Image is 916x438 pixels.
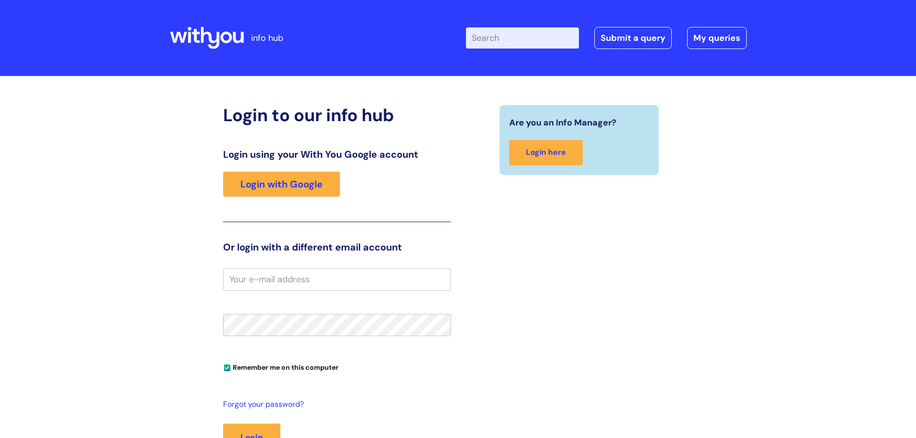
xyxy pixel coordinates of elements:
a: Login with Google [223,172,340,197]
div: You can uncheck this option if you're logging in from a shared device [223,359,451,375]
input: Remember me on this computer [224,365,230,371]
label: Remember me on this computer [223,361,339,372]
h3: Login using your With You Google account [223,149,451,160]
span: Are you an Info Manager? [509,115,616,130]
h2: Login to our info hub [223,105,451,125]
p: info hub [251,30,283,46]
input: Your e-mail address [223,268,451,290]
a: Login here [509,140,583,165]
a: My queries [687,27,747,49]
a: Submit a query [594,27,672,49]
a: Forgot your password? [223,398,446,412]
input: Search [466,27,579,49]
h3: Or login with a different email account [223,241,451,253]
